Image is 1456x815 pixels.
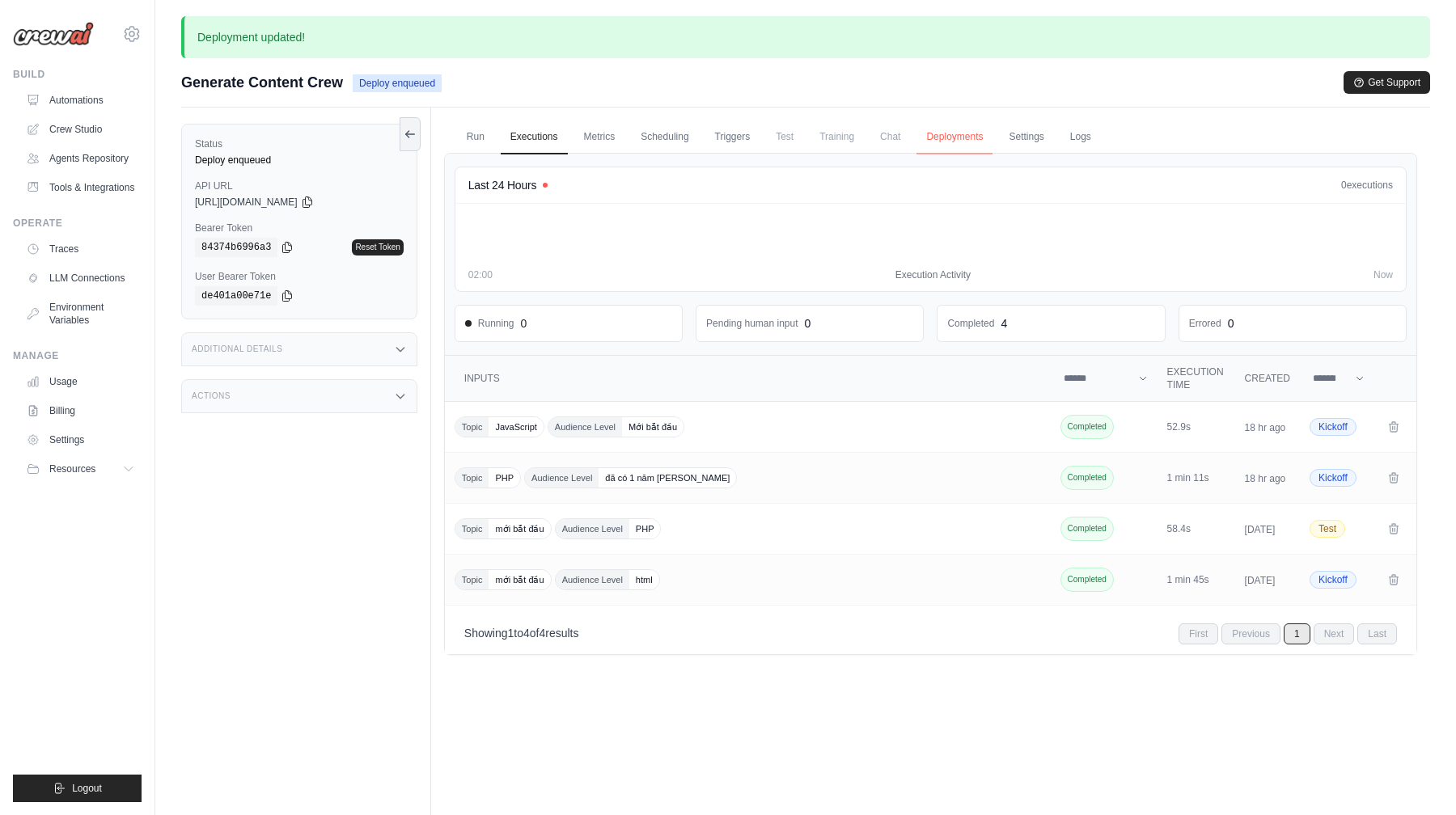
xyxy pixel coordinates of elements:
div: Build [13,68,142,81]
span: [URL][DOMAIN_NAME] [195,196,298,209]
a: Metrics [574,120,625,154]
a: Agents Repository [19,146,142,171]
a: Usage [19,369,142,395]
time: 18 hr ago [1245,422,1286,433]
label: Bearer Token [195,222,404,234]
span: Topic [455,417,489,437]
span: Now [1373,268,1393,281]
span: 1 [508,627,514,640]
button: Logout [13,775,142,802]
span: Audience Level [556,570,629,589]
time: [DATE] [1245,524,1276,535]
span: JavaScript [489,417,543,437]
span: First [1179,623,1218,644]
span: Generate Content Crew [181,71,343,94]
th: Created [1235,356,1300,402]
span: Execution Activity [895,268,971,281]
span: Completed [1060,466,1114,490]
span: Kickoff [1310,469,1357,487]
span: Kickoff [1310,571,1357,589]
span: Topic [455,570,489,589]
a: Settings [999,120,1053,154]
div: 0 [805,315,811,331]
dd: Errored [1189,317,1221,330]
a: Environment Variables [19,294,142,333]
a: Reset Token [352,239,403,255]
span: 1 [1284,623,1310,644]
h4: Last 24 Hours [468,177,536,193]
span: 4 [523,627,530,640]
a: Settings [19,427,142,453]
th: Inputs [445,356,1054,402]
nav: Pagination [445,612,1416,654]
div: 1 min 11s [1167,471,1225,484]
span: Next [1314,623,1355,644]
div: 4 [1001,315,1007,331]
span: Audience Level [556,519,629,538]
p: Deployment updated! [181,16,1430,58]
span: Logout [72,782,102,795]
a: Crew Studio [19,116,142,142]
p: Showing to of results [464,625,579,641]
div: Operate [13,217,142,230]
span: PHP [629,519,661,538]
h3: Additional Details [192,344,282,354]
label: User Bearer Token [195,270,404,283]
span: Topic [455,468,489,488]
a: Logs [1060,120,1101,154]
span: Previous [1221,623,1280,644]
code: 84374b6996a3 [195,238,277,257]
span: Kickoff [1310,418,1357,436]
div: Manage [13,349,142,362]
span: Resources [49,462,95,475]
div: 52.9s [1167,420,1225,433]
th: Execution Time [1158,356,1235,402]
span: 0 [1341,179,1347,191]
div: 58.4s [1167,522,1225,535]
label: API URL [195,179,404,192]
span: mới bắt đầu [489,570,550,589]
span: Running [465,317,514,330]
span: html [629,570,659,589]
div: 1 min 45s [1167,573,1225,586]
a: Traces [19,236,142,262]
img: Logo [13,22,94,46]
span: 02:00 [468,268,493,281]
span: Training is not available until the deployment is complete [810,120,864,153]
span: Test [1310,520,1345,538]
button: Get Support [1344,71,1430,94]
span: 4 [539,627,545,640]
dd: Completed [947,317,994,330]
a: Automations [19,87,142,113]
span: Chat is not available until the deployment is complete [870,120,910,153]
time: [DATE] [1245,575,1276,586]
span: Mới bắt đầu [622,417,684,437]
span: Deploy enqueued [353,74,442,92]
code: de401a00e71e [195,286,277,306]
a: Triggers [705,120,760,154]
span: Audience Level [525,468,599,488]
span: Completed [1060,415,1114,439]
time: 18 hr ago [1245,473,1286,484]
div: Deploy enqueued [195,154,404,167]
div: 0 [1228,315,1234,331]
label: Status [195,137,404,150]
a: Deployments [916,120,993,154]
span: Topic [455,519,489,538]
h3: Actions [192,391,231,401]
a: Tools & Integrations [19,175,142,201]
span: Last [1357,623,1397,644]
section: Crew executions table [445,356,1416,654]
a: Billing [19,398,142,424]
span: Audience Level [548,417,622,437]
a: LLM Connections [19,265,142,291]
a: Executions [501,120,568,154]
span: đã có 1 năm [PERSON_NAME] [599,468,736,488]
a: Scheduling [631,120,698,154]
dd: Pending human input [706,317,798,330]
div: 0 [521,315,527,331]
button: Resources [19,456,142,482]
span: mới bắt đầu [489,519,550,538]
span: Test [766,120,803,153]
span: Completed [1060,568,1114,592]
